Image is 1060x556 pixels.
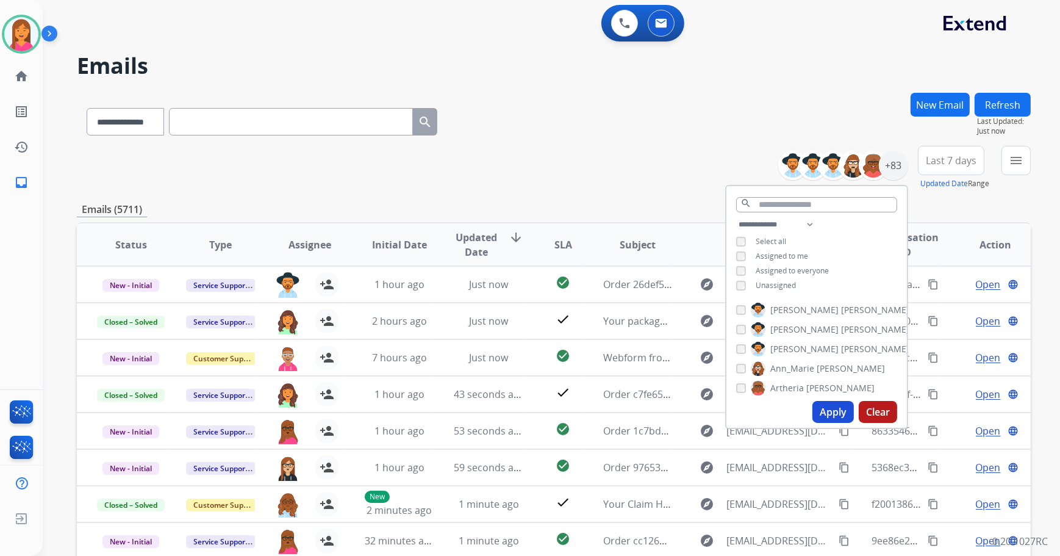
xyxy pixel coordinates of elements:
mat-icon: person_add [320,424,334,438]
span: Just now [469,351,508,364]
img: agent-avatar [276,492,300,518]
mat-icon: content_copy [928,425,939,436]
span: Service Support [186,316,256,328]
span: Closed – Solved [97,499,165,511]
mat-icon: language [1008,316,1019,327]
span: Assigned to everyone [756,265,829,276]
button: Clear [859,401,897,423]
span: Type [209,237,232,252]
mat-icon: check_circle [556,532,570,546]
p: 0.20.1027RC [992,534,1048,549]
span: Service Support [186,462,256,475]
span: 59 seconds ago [454,461,525,474]
img: agent-avatar [276,272,300,298]
span: f2001386-37ec-474d-bacf-cfec2c78b7f6 [872,497,1048,511]
span: Assigned to me [756,251,808,261]
span: 1 hour ago [374,461,424,474]
img: agent-avatar [276,382,300,408]
span: [EMAIL_ADDRESS][DOMAIN_NAME] [726,460,831,475]
span: 9ee86e24-930e-42fa-a0cd-82763abaea46 [872,534,1058,547]
mat-icon: search [418,115,432,129]
mat-icon: arrow_downward [509,230,523,245]
button: Refresh [975,93,1031,117]
span: Open [976,460,1001,475]
span: 1 hour ago [374,388,424,401]
span: 1 hour ago [374,278,424,291]
span: Order c7fe65d8-ce38-4144-8bff-fce9722d6d6e [603,388,812,401]
span: Customer Support [186,499,265,511]
span: Select all [756,236,786,247]
span: [PERSON_NAME] [770,343,839,355]
span: Updated Date [454,230,499,259]
span: 32 minutes ago [365,534,435,547]
span: [PERSON_NAME] [817,363,885,375]
mat-icon: content_copy [839,462,850,473]
mat-icon: language [1008,462,1019,473]
span: Subject [620,237,656,252]
span: Last Updated: [977,117,1031,126]
span: Open [976,533,1001,548]
span: New - Initial [102,425,159,438]
th: Action [941,223,1031,266]
button: Apply [812,401,854,423]
span: 53 seconds ago [454,424,525,438]
span: [PERSON_NAME] [770,304,839,316]
span: Webform from [EMAIL_ADDRESS][DOMAIN_NAME] on [DATE] [603,351,879,364]
span: New - Initial [102,279,159,292]
span: 1 minute ago [459,534,519,547]
mat-icon: menu [1009,153,1023,168]
span: Closed – Solved [97,389,165,402]
img: agent-avatar [276,455,300,481]
mat-icon: check_circle [556,275,570,290]
span: Just now [977,126,1031,136]
mat-icon: list_alt [14,104,29,119]
mat-icon: history [14,140,29,154]
mat-icon: check [556,495,570,510]
span: Open [976,314,1001,328]
span: Range [920,178,989,189]
span: [PERSON_NAME] [841,304,909,316]
button: New Email [911,93,970,117]
mat-icon: explore [700,533,714,548]
mat-icon: person_add [320,460,334,475]
span: Service Support [186,389,256,402]
mat-icon: language [1008,425,1019,436]
mat-icon: check_circle [556,348,570,363]
mat-icon: content_copy [928,462,939,473]
span: SLA [554,237,572,252]
mat-icon: explore [700,277,714,292]
img: agent-avatar [276,345,300,371]
mat-icon: person_add [320,387,334,402]
span: [EMAIL_ADDRESS][DOMAIN_NAME] [726,533,831,548]
span: 2 hours ago [372,314,427,328]
mat-icon: check_circle [556,458,570,473]
mat-icon: content_copy [928,499,939,510]
span: Your Claim Has Been Denied [603,497,734,511]
mat-icon: person_add [320,497,334,511]
span: Open [976,497,1001,511]
span: Order 1c7bd74c-9c93-4f61-a9ec-91db4a1635fe [603,424,816,438]
div: +83 [879,151,908,180]
span: New - Initial [102,352,159,365]
span: Order 97653c78-1f77-4e58-9386-5098c7a216bc [603,461,817,474]
mat-icon: language [1008,499,1019,510]
mat-icon: search [740,198,751,209]
mat-icon: home [14,69,29,84]
mat-icon: content_copy [928,352,939,363]
mat-icon: explore [700,497,714,511]
button: Last 7 days [918,146,984,175]
h2: Emails [77,54,1031,78]
mat-icon: content_copy [928,535,939,546]
span: New - Initial [102,535,159,548]
mat-icon: explore [700,387,714,402]
mat-icon: language [1008,389,1019,400]
mat-icon: content_copy [839,425,850,436]
mat-icon: check [556,312,570,327]
span: Just now [469,278,508,291]
mat-icon: person_add [320,314,334,328]
mat-icon: person_add [320,277,334,292]
mat-icon: explore [700,314,714,328]
span: Open [976,387,1001,402]
mat-icon: content_copy [928,389,939,400]
p: New [365,491,390,503]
